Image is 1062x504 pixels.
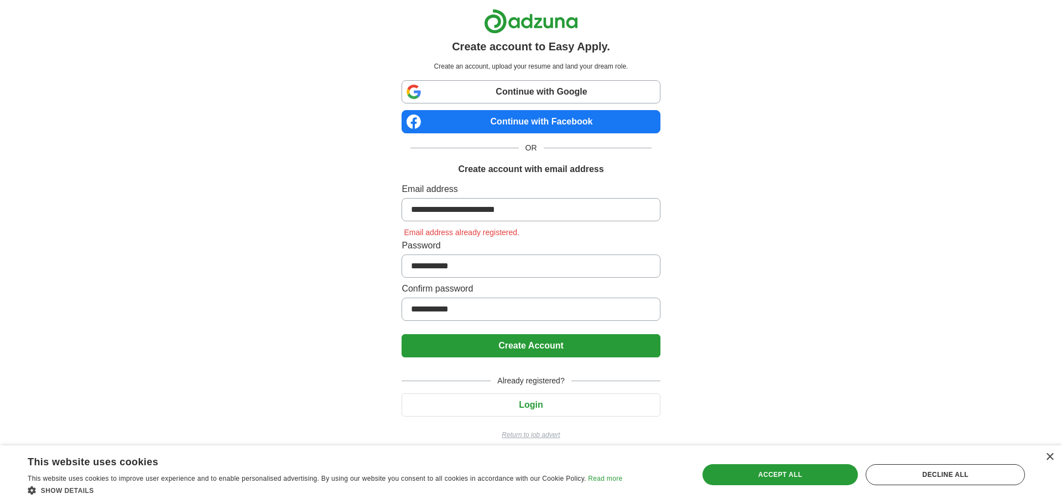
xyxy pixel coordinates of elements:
div: Close [1045,453,1054,461]
label: Confirm password [402,282,660,295]
a: Continue with Google [402,80,660,103]
div: Decline all [866,464,1025,485]
a: Read more, opens a new window [588,475,622,482]
span: Show details [41,487,94,495]
button: Login [402,393,660,417]
h1: Create account with email address [458,163,603,176]
a: Continue with Facebook [402,110,660,133]
button: Create Account [402,334,660,357]
div: Show details [28,485,622,496]
label: Email address [402,183,660,196]
div: Accept all [702,464,858,485]
p: Create an account, upload your resume and land your dream role. [404,61,658,71]
span: Already registered? [491,375,571,387]
a: Login [402,400,660,409]
a: Return to job advert [402,430,660,440]
div: This website uses cookies [28,452,595,469]
span: Email address already registered. [402,228,522,237]
h1: Create account to Easy Apply. [452,38,610,55]
span: This website uses cookies to improve user experience and to enable personalised advertising. By u... [28,475,586,482]
span: OR [519,142,544,154]
img: Adzuna logo [484,9,578,34]
label: Password [402,239,660,252]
